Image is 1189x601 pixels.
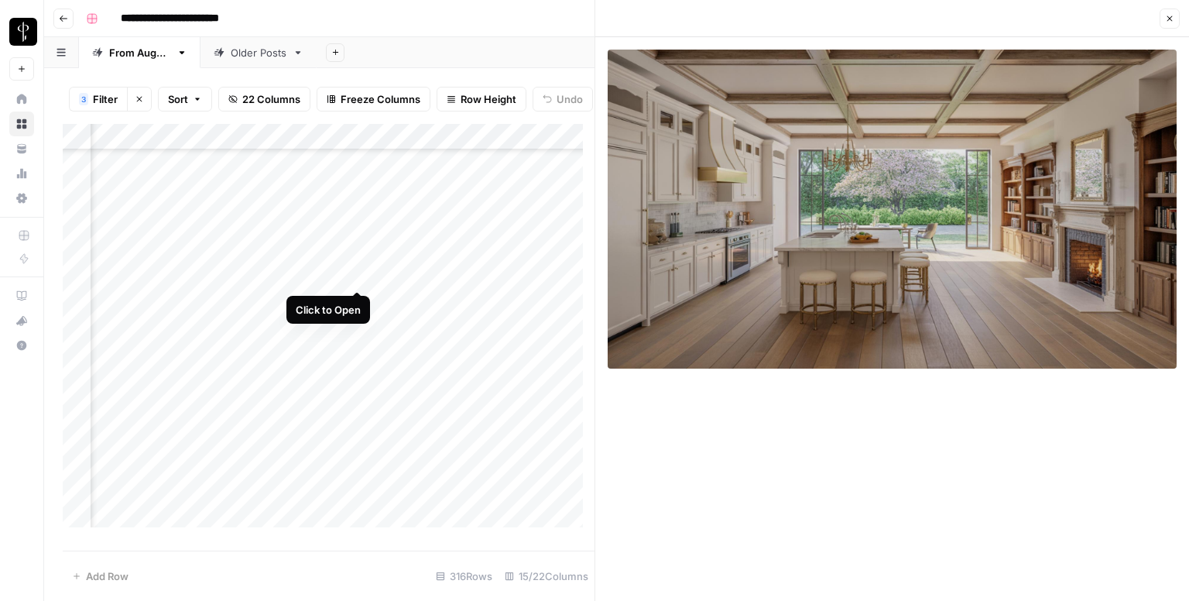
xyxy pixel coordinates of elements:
button: Undo [533,87,593,112]
div: What's new? [10,309,33,332]
button: Row Height [437,87,526,112]
span: Sort [168,91,188,107]
span: Filter [93,91,118,107]
img: LP Production Workloads Logo [9,18,37,46]
a: Browse [9,112,34,136]
span: Add Row [86,568,128,584]
span: 22 Columns [242,91,300,107]
img: Row/Cell [608,50,1177,369]
a: Your Data [9,136,34,161]
div: 316 Rows [430,564,499,589]
div: 15/22 Columns [499,564,594,589]
a: Usage [9,161,34,186]
a: Settings [9,186,34,211]
div: Click to Open [296,302,361,318]
span: Row Height [461,91,516,107]
a: Home [9,87,34,112]
button: 22 Columns [218,87,310,112]
span: Undo [557,91,583,107]
button: Help + Support [9,333,34,358]
a: AirOps Academy [9,283,34,308]
button: Freeze Columns [317,87,430,112]
button: Workspace: LP Production Workloads [9,12,34,51]
div: From [DATE] [109,45,170,60]
span: Freeze Columns [341,91,420,107]
a: From [DATE] [79,37,200,68]
button: Sort [158,87,212,112]
a: Older Posts [200,37,317,68]
button: What's new? [9,308,34,333]
span: 3 [81,93,86,105]
button: 3Filter [69,87,127,112]
div: 3 [79,93,88,105]
div: Older Posts [231,45,286,60]
button: Add Row [63,564,138,589]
